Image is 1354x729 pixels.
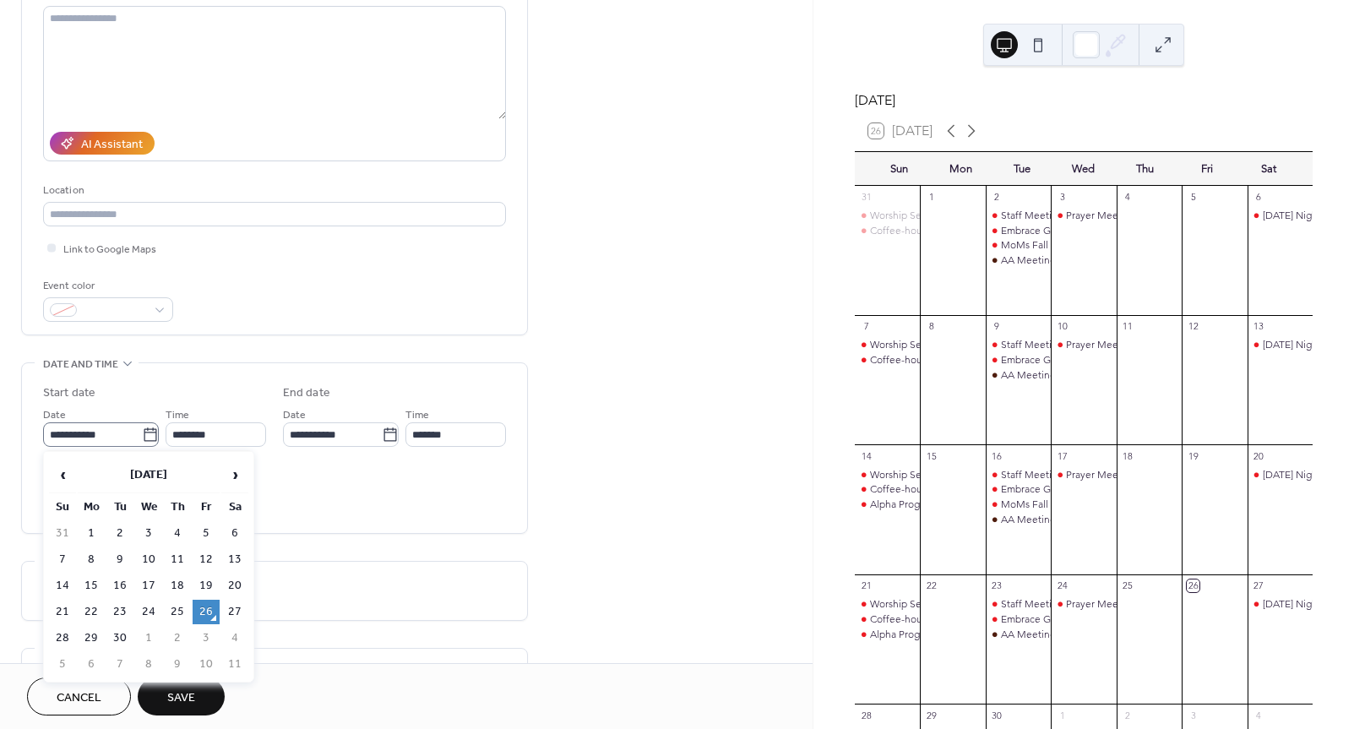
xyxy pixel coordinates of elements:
[925,449,938,462] div: 15
[855,338,920,352] div: Worship Service (Live & Streamed)
[986,238,1051,253] div: MoMs Fall Semester
[135,495,162,520] th: We
[1051,209,1116,223] div: Prayer Meeting
[78,521,105,546] td: 1
[991,579,1003,592] div: 23
[193,574,220,598] td: 19
[1253,191,1265,204] div: 6
[164,626,191,650] td: 2
[221,574,248,598] td: 20
[1248,209,1313,223] div: Saturday Night Worship
[193,600,220,624] td: 26
[166,406,189,424] span: Time
[57,689,101,707] span: Cancel
[870,338,1025,352] div: Worship Service (Live & Streamed)
[78,626,105,650] td: 29
[870,628,937,642] div: Alpha Program
[135,521,162,546] td: 3
[855,482,920,497] div: Coffee-house Worship Service
[870,209,1025,223] div: Worship Service (Live & Streamed)
[221,547,248,572] td: 13
[991,191,1003,204] div: 2
[860,709,873,721] div: 28
[1051,338,1116,352] div: Prayer Meeting
[1187,320,1199,333] div: 12
[855,612,920,627] div: Coffee-house Worship Service
[78,547,105,572] td: 8
[868,152,930,186] div: Sun
[855,597,920,612] div: Worship Service (Live & Streamed)
[405,406,429,424] span: Time
[860,449,873,462] div: 14
[1066,597,1136,612] div: Prayer Meeting
[78,495,105,520] th: Mo
[106,547,133,572] td: 9
[870,468,1025,482] div: Worship Service (Live & Streamed)
[986,253,1051,268] div: AA Meeting
[78,652,105,677] td: 6
[991,709,1003,721] div: 30
[1248,468,1313,482] div: Saturday Night Worship
[1122,709,1134,721] div: 2
[49,600,76,624] td: 21
[1001,353,1111,367] div: Embrace Grace Program
[1056,449,1069,462] div: 17
[986,209,1051,223] div: Staff Meeting
[1122,579,1134,592] div: 25
[50,458,75,492] span: ‹
[855,224,920,238] div: Coffee-house Style Worship Service
[283,406,306,424] span: Date
[870,224,1034,238] div: Coffee-house Style Worship Service
[930,152,992,186] div: Mon
[193,547,220,572] td: 12
[986,498,1051,512] div: MoMs Fall Semester
[1187,449,1199,462] div: 19
[1056,709,1069,721] div: 1
[222,458,247,492] span: ›
[855,628,920,642] div: Alpha Program
[1001,468,1063,482] div: Staff Meeting
[925,579,938,592] div: 22
[1122,320,1134,333] div: 11
[1187,191,1199,204] div: 5
[221,600,248,624] td: 27
[1001,338,1063,352] div: Staff Meeting
[855,90,1313,111] div: [DATE]
[43,277,170,295] div: Event color
[1253,709,1265,721] div: 4
[78,574,105,598] td: 15
[106,652,133,677] td: 7
[135,626,162,650] td: 1
[870,612,1009,627] div: Coffee-house Worship Service
[43,384,95,402] div: Start date
[135,547,162,572] td: 10
[106,626,133,650] td: 30
[167,689,195,707] span: Save
[106,600,133,624] td: 23
[925,191,938,204] div: 1
[986,353,1051,367] div: Embrace Grace Program
[106,521,133,546] td: 2
[1001,253,1056,268] div: AA Meeting
[1052,152,1114,186] div: Wed
[164,652,191,677] td: 9
[1001,513,1056,527] div: AA Meeting
[193,495,220,520] th: Fr
[164,521,191,546] td: 4
[986,468,1051,482] div: Staff Meeting
[1122,449,1134,462] div: 18
[855,353,920,367] div: Coffee-house Style Worship Service
[1248,338,1313,352] div: Saturday Night Worship
[1176,152,1237,186] div: Fri
[221,652,248,677] td: 11
[78,457,220,493] th: [DATE]
[925,709,938,721] div: 29
[221,521,248,546] td: 6
[43,406,66,424] span: Date
[870,597,1025,612] div: Worship Service (Live & Streamed)
[164,547,191,572] td: 11
[49,652,76,677] td: 5
[283,384,330,402] div: End date
[991,320,1003,333] div: 9
[49,521,76,546] td: 31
